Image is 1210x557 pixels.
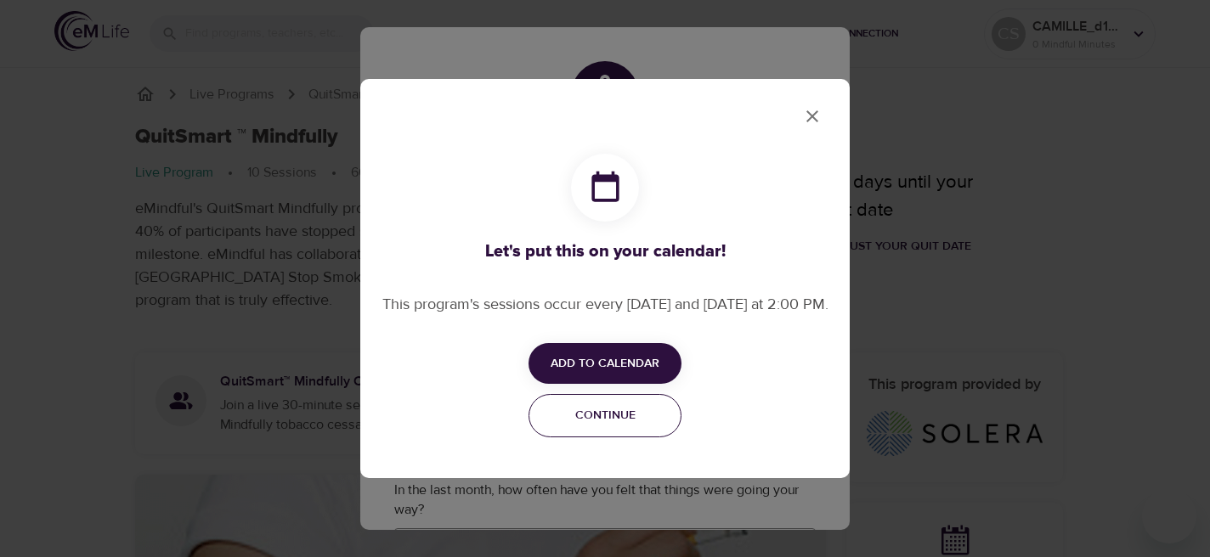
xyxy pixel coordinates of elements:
[529,394,681,437] button: Continue
[540,405,670,426] span: Continue
[382,293,828,316] p: This program's sessions occur every [DATE] and [DATE] at 2:00 PM.
[529,343,681,385] button: Add to Calendar
[792,96,833,137] button: close
[551,353,659,374] span: Add to Calendar
[382,242,828,262] h3: Let's put this on your calendar!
